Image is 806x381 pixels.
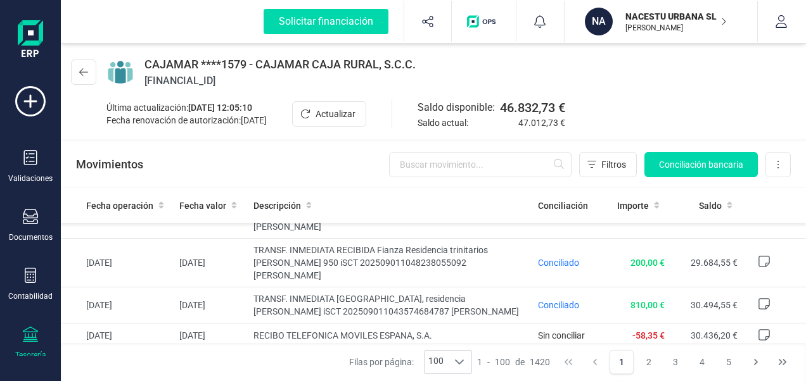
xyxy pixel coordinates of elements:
span: 100 [425,351,447,373]
td: [DATE] [61,287,174,323]
button: NANACESTU URBANA SL[PERSON_NAME] [580,1,742,42]
span: 1 [477,356,482,368]
span: 46.832,73 € [500,99,565,116]
button: Filtros [579,152,637,177]
button: Page 5 [717,350,741,374]
span: TRANSF. INMEDIATA RECIBIDA Fianza Residencia trinitarios [PERSON_NAME] 950 iSCT 20250901104823805... [253,244,528,282]
img: Logo de OPS [467,15,501,28]
input: Buscar movimiento... [389,152,572,177]
span: Conciliado [538,258,579,268]
span: TRANSF. INMEDIATA [GEOGRAPHIC_DATA], residencia [PERSON_NAME] iSCT 202509011043574684787 [PERSON_... [253,292,528,318]
button: Previous Page [583,350,607,374]
td: 29.684,55 € [670,238,743,287]
span: Fecha operación [86,199,153,212]
td: [DATE] [61,238,174,287]
span: Saldo [699,199,722,212]
span: de [515,356,525,368]
span: 1420 [530,356,550,368]
span: Sin conciliar [538,330,585,340]
span: 100 [495,356,510,368]
td: [DATE] [61,323,174,348]
td: [DATE] [174,238,248,287]
p: Movimientos [76,156,143,173]
span: [DATE] 12:05:10 [188,103,252,113]
p: NACESTU URBANA SL [625,10,727,23]
td: 30.436,20 € [670,323,743,348]
div: Contabilidad [8,291,53,301]
button: Conciliación bancaria [644,152,758,177]
div: Filas por página: [349,350,472,374]
td: [DATE] [174,287,248,323]
button: Actualizar [292,101,366,127]
div: - [477,356,550,368]
button: Page 3 [663,350,688,374]
p: [PERSON_NAME] [625,23,727,33]
div: Solicitar financiación [264,9,388,34]
div: Tesorería [15,350,46,360]
button: Last Page [771,350,795,374]
span: Importe [617,199,649,212]
button: Page 1 [610,350,634,374]
button: Logo de OPS [459,1,508,42]
button: Page 2 [637,350,661,374]
div: Validaciones [8,173,53,184]
span: 47.012,73 € [518,116,565,129]
button: Page 4 [690,350,714,374]
span: CAJAMAR ****1579 - CAJAMAR CAJA RURAL, S.C.C. [144,56,791,73]
span: Saldo actual: [418,116,513,129]
span: -58,35 € [632,330,665,340]
div: Última actualización: [106,101,267,114]
td: [DATE] [174,323,248,348]
span: Fecha valor [179,199,226,212]
span: 200,00 € [630,258,665,268]
div: Fecha renovación de autorización: [106,114,267,127]
span: Conciliación bancaria [659,158,743,171]
img: Logo Finanedi [18,20,43,61]
span: Conciliado [538,300,579,310]
span: Saldo disponible: [418,100,495,115]
span: Descripción [253,199,301,212]
span: Actualizar [316,108,355,120]
button: Next Page [744,350,768,374]
span: RECIBO TELEFONICA MOVILES ESPANA, S.A. [253,329,528,342]
span: [DATE] [241,115,267,125]
td: 30.494,55 € [670,287,743,323]
button: Solicitar financiación [248,1,404,42]
span: [FINANCIAL_ID] [144,73,791,89]
button: First Page [556,350,580,374]
span: Filtros [601,158,626,171]
span: 810,00 € [630,300,665,310]
div: Documentos [9,232,53,242]
span: Conciliación [538,199,588,212]
div: NA [585,8,613,35]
